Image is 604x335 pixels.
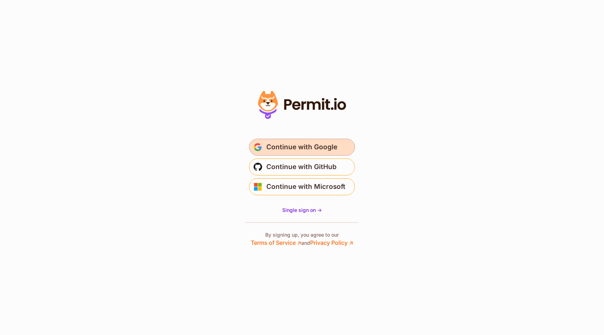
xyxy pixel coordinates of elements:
p: By signing up, you agree to our and [251,231,353,247]
button: Continue with Microsoft [249,178,355,195]
a: Single sign on -> [282,207,322,214]
span: Single sign on -> [282,207,322,213]
button: Continue with Google [249,139,355,156]
a: Privacy Policy ↗ [310,239,353,246]
a: Terms of Service ↗ [251,239,301,246]
span: Continue with GitHub [266,161,337,173]
span: Continue with Microsoft [266,181,345,192]
button: Continue with GitHub [249,158,355,175]
span: Continue with Google [266,141,337,153]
